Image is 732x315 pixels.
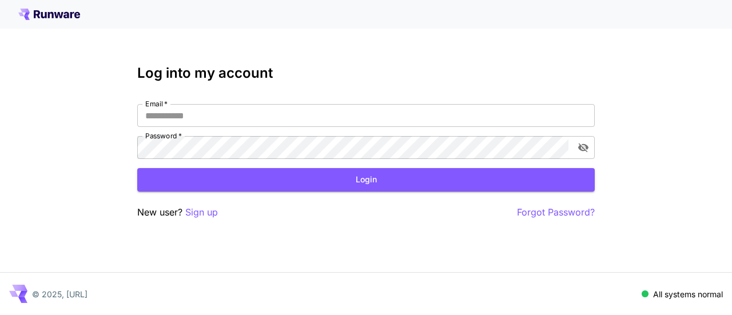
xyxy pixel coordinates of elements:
[573,137,594,158] button: toggle password visibility
[517,205,595,220] button: Forgot Password?
[32,288,87,300] p: © 2025, [URL]
[185,205,218,220] button: Sign up
[145,99,168,109] label: Email
[145,131,182,141] label: Password
[653,288,723,300] p: All systems normal
[137,205,218,220] p: New user?
[137,65,595,81] h3: Log into my account
[137,168,595,192] button: Login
